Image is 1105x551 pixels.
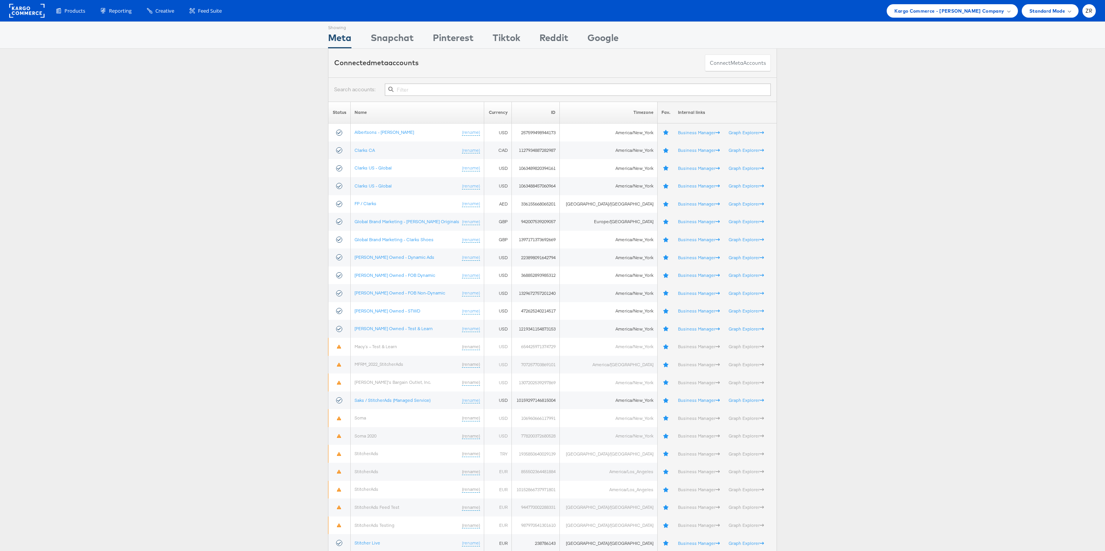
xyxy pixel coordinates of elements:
[678,255,720,260] a: Business Manager
[560,266,657,285] td: America/New_York
[511,302,560,320] td: 472625240214517
[484,102,511,123] th: Currency
[729,290,764,296] a: Graph Explorer
[355,308,420,314] a: [PERSON_NAME] Owned - STWD
[155,7,174,15] span: Creative
[462,183,480,189] a: (rename)
[355,486,378,492] a: StitcherAds
[484,409,511,427] td: USD
[678,165,720,171] a: Business Manager
[462,433,480,439] a: (rename)
[678,237,720,242] a: Business Manager
[678,290,720,296] a: Business Manager
[678,433,720,439] a: Business Manager
[678,344,720,349] a: Business Manager
[678,451,720,457] a: Business Manager
[560,248,657,266] td: America/New_York
[511,463,560,481] td: 855502364481884
[729,201,764,207] a: Graph Explorer
[484,141,511,160] td: CAD
[678,308,720,314] a: Business Manager
[894,7,1004,15] span: Kargo Commerce - [PERSON_NAME] Company
[729,504,764,510] a: Graph Explorer
[462,415,480,421] a: (rename)
[560,213,657,231] td: Europe/[GEOGRAPHIC_DATA]
[511,195,560,213] td: 336155668065201
[560,195,657,213] td: [GEOGRAPHIC_DATA]/[GEOGRAPHIC_DATA]
[560,177,657,195] td: America/New_York
[511,248,560,266] td: 223898091642794
[355,272,435,278] a: [PERSON_NAME] Owned - FOB Dynamic
[355,415,366,421] a: Soma
[462,540,480,546] a: (rename)
[729,255,764,260] a: Graph Explorer
[729,165,764,171] a: Graph Explorer
[484,516,511,535] td: EUR
[560,498,657,516] td: [GEOGRAPHIC_DATA]/[GEOGRAPHIC_DATA]
[462,290,480,296] a: (rename)
[355,397,430,403] a: Saks / StitcherAds (Managed Service)
[678,504,720,510] a: Business Manager
[678,201,720,207] a: Business Manager
[109,7,132,15] span: Reporting
[678,415,720,421] a: Business Manager
[493,31,520,48] div: Tiktok
[678,397,720,403] a: Business Manager
[371,31,414,48] div: Snapchat
[729,130,764,135] a: Graph Explorer
[560,231,657,249] td: America/New_York
[198,7,222,15] span: Feed Suite
[484,231,511,249] td: GBP
[355,326,433,331] a: [PERSON_NAME] Owned - Test & Learn
[560,445,657,463] td: [GEOGRAPHIC_DATA]/[GEOGRAPHIC_DATA]
[678,540,720,546] a: Business Manager
[462,344,480,350] a: (rename)
[560,338,657,356] td: America/New_York
[511,159,560,177] td: 1063489820394161
[511,445,560,463] td: 1935850640029139
[355,361,403,367] a: MFRM_2022_StitcherAds
[462,361,480,368] a: (rename)
[484,481,511,499] td: EUR
[729,344,764,349] a: Graph Explorer
[678,183,720,189] a: Business Manager
[729,397,764,403] a: Graph Explorer
[484,498,511,516] td: EUR
[462,326,480,332] a: (rename)
[729,469,764,474] a: Graph Explorer
[484,123,511,141] td: USD
[462,522,480,529] a: (rename)
[355,504,399,510] a: StitcherAds Feed Test
[729,380,764,385] a: Graph Explorer
[484,320,511,338] td: USD
[355,522,394,528] a: StitcherAds Testing
[462,308,480,314] a: (rename)
[462,469,480,475] a: (rename)
[462,201,480,207] a: (rename)
[511,231,560,249] td: 1397171373692669
[484,159,511,177] td: USD
[351,102,484,123] th: Name
[729,415,764,421] a: Graph Explorer
[560,320,657,338] td: America/New_York
[560,427,657,445] td: America/New_York
[462,272,480,279] a: (rename)
[560,123,657,141] td: America/New_York
[729,147,764,153] a: Graph Explorer
[328,102,351,123] th: Status
[334,58,419,68] div: Connected accounts
[355,147,375,153] a: Clarks CA
[484,195,511,213] td: AED
[511,213,560,231] td: 942007539209057
[355,433,376,439] a: Soma 2020
[729,308,764,314] a: Graph Explorer
[484,266,511,285] td: USD
[511,102,560,123] th: ID
[511,356,560,374] td: 707257703869101
[560,141,657,160] td: America/New_York
[484,177,511,195] td: USD
[511,498,560,516] td: 944770002288331
[729,487,764,492] a: Graph Explorer
[511,338,560,356] td: 654425971374729
[511,123,560,141] td: 257599498944173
